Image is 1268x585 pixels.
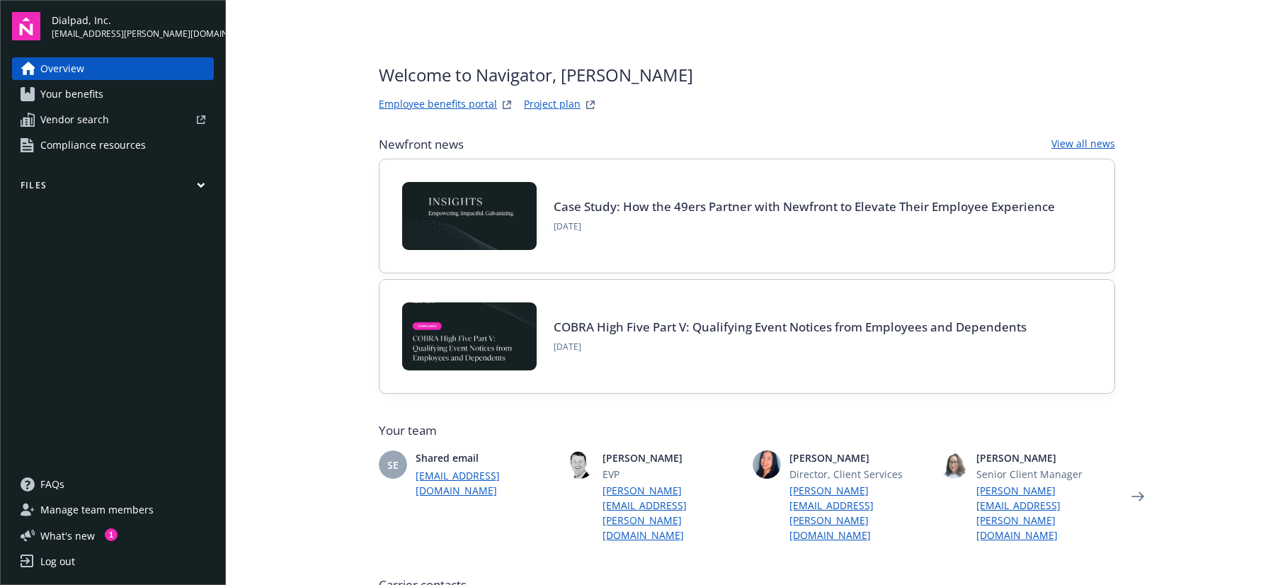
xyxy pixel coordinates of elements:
span: Compliance resources [40,134,146,157]
span: Shared email [416,450,554,465]
a: striveWebsite [498,96,515,113]
a: [PERSON_NAME][EMAIL_ADDRESS][PERSON_NAME][DOMAIN_NAME] [602,483,741,543]
span: Manage team members [40,499,154,521]
a: Your benefits [12,83,214,106]
span: Director, Client Services [789,467,928,482]
a: [PERSON_NAME][EMAIL_ADDRESS][PERSON_NAME][DOMAIN_NAME] [976,483,1115,543]
a: [EMAIL_ADDRESS][DOMAIN_NAME] [416,468,554,498]
span: [PERSON_NAME] [602,450,741,465]
span: SE [387,458,399,472]
a: Next [1126,485,1149,508]
a: Overview [12,57,214,80]
button: Dialpad, Inc.[EMAIL_ADDRESS][PERSON_NAME][DOMAIN_NAME] [52,12,214,40]
img: navigator-logo.svg [12,12,40,40]
span: [EMAIL_ADDRESS][PERSON_NAME][DOMAIN_NAME] [52,28,214,40]
a: projectPlanWebsite [582,96,599,113]
div: Log out [40,550,75,573]
span: Dialpad, Inc. [52,13,214,28]
a: Manage team members [12,499,214,521]
span: Newfront news [379,136,464,153]
span: [PERSON_NAME] [976,450,1115,465]
a: Case Study: How the 49ers Partner with Newfront to Elevate Their Employee Experience [554,198,1055,215]
a: Compliance resources [12,134,214,157]
img: BLOG-Card Image - Compliance - COBRA High Five Pt 5 - 09-11-25.jpg [402,302,537,370]
img: Card Image - INSIGHTS copy.png [402,182,537,250]
div: 1 [105,528,118,541]
img: photo [939,450,968,479]
a: View all news [1051,136,1115,153]
a: FAQs [12,473,214,496]
span: Your team [379,422,1115,439]
button: Files [12,179,214,197]
img: photo [566,450,594,479]
span: [DATE] [554,220,1055,233]
span: FAQs [40,473,64,496]
span: Welcome to Navigator , [PERSON_NAME] [379,62,693,88]
img: photo [753,450,781,479]
span: [DATE] [554,341,1027,353]
a: Project plan [524,96,581,113]
a: [PERSON_NAME][EMAIL_ADDRESS][PERSON_NAME][DOMAIN_NAME] [789,483,928,543]
a: COBRA High Five Part V: Qualifying Event Notices from Employees and Dependents [554,319,1027,335]
span: [PERSON_NAME] [789,450,928,465]
span: Vendor search [40,108,109,131]
span: Your benefits [40,83,103,106]
span: Overview [40,57,84,80]
span: EVP [602,467,741,482]
a: Employee benefits portal [379,96,497,113]
button: What's new1 [12,528,118,543]
span: Senior Client Manager [976,467,1115,482]
a: Vendor search [12,108,214,131]
span: What ' s new [40,528,95,543]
